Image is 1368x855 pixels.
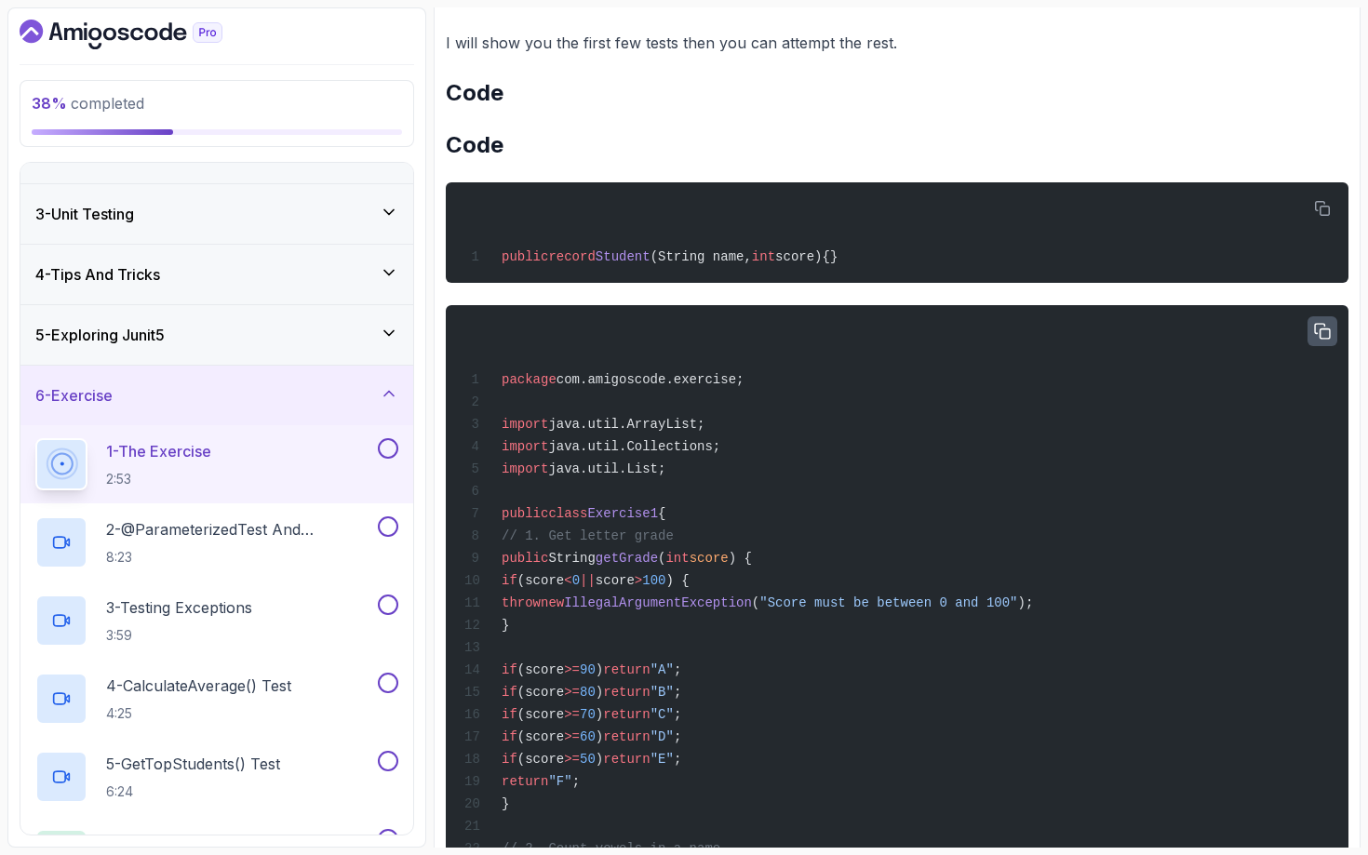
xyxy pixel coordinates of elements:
[674,685,681,700] span: ;
[20,20,265,49] a: Dashboard
[658,551,665,566] span: (
[517,662,564,677] span: (score
[548,439,720,454] span: java.util.Collections;
[650,249,752,264] span: (String name,
[106,596,252,619] p: 3 - Testing Exceptions
[564,573,571,588] span: <
[446,30,1348,56] p: I will show you the first few tests then you can attempt the rest.
[548,249,595,264] span: record
[106,753,280,775] p: 5 - getTopStudents() Test
[580,573,596,588] span: ||
[548,461,665,476] span: java.util.List;
[20,184,413,244] button: 3-Unit Testing
[502,685,517,700] span: if
[35,594,398,647] button: 3-Testing Exceptions3:59
[564,752,580,767] span: >=
[580,662,596,677] span: 90
[20,245,413,304] button: 4-Tips And Tricks
[665,551,689,566] span: int
[502,439,548,454] span: import
[502,506,548,521] span: public
[35,751,398,803] button: 5-getTopStudents() Test6:24
[572,573,580,588] span: 0
[596,573,635,588] span: score
[564,707,580,722] span: >=
[603,685,650,700] span: return
[658,506,665,521] span: {
[596,662,603,677] span: )
[690,551,729,566] span: score
[596,551,658,566] span: getGrade
[548,417,704,432] span: java.util.ArrayList;
[596,752,603,767] span: )
[502,573,517,588] span: if
[1018,595,1034,610] span: );
[502,372,557,387] span: package
[752,249,775,264] span: int
[564,595,752,610] span: IllegalArgumentException
[106,782,280,801] p: 6:24
[650,662,674,677] span: "A"
[35,324,165,346] h3: 5 - Exploring Junit5
[106,704,291,723] p: 4:25
[580,707,596,722] span: 70
[35,438,398,490] button: 1-The Exercise2:53
[557,372,744,387] span: com.amigoscode.exercise;
[502,618,509,633] span: }
[517,685,564,700] span: (score
[548,551,595,566] span: String
[446,130,1348,160] h2: Code
[502,662,517,677] span: if
[106,440,211,462] p: 1 - The Exercise
[502,796,509,811] span: }
[596,249,650,264] span: Student
[650,685,674,700] span: "B"
[752,595,759,610] span: (
[580,685,596,700] span: 80
[517,573,564,588] span: (score
[596,685,603,700] span: )
[572,774,580,789] span: ;
[635,573,642,588] span: >
[674,707,681,722] span: ;
[587,506,658,521] span: Exercise1
[502,707,517,722] span: if
[674,662,681,677] span: ;
[502,752,517,767] span: if
[502,551,548,566] span: public
[596,729,603,744] span: )
[541,595,564,610] span: new
[32,94,144,113] span: completed
[759,595,1017,610] span: "Score must be between 0 and 100"
[35,516,398,568] button: 2-@ParameterizedTest and @CsvSource8:23
[665,573,689,588] span: ) {
[548,774,571,789] span: "F"
[650,729,674,744] span: "D"
[603,729,650,744] span: return
[517,729,564,744] span: (score
[548,506,587,521] span: class
[502,729,517,744] span: if
[35,673,398,725] button: 4-calculateAverage() Test4:25
[517,752,564,767] span: (score
[502,528,674,543] span: // 1. Get letter grade
[642,573,665,588] span: 100
[674,752,681,767] span: ;
[650,752,674,767] span: "E"
[106,470,211,488] p: 2:53
[502,774,548,789] span: return
[502,417,548,432] span: import
[674,729,681,744] span: ;
[729,551,752,566] span: ) {
[580,752,596,767] span: 50
[603,707,650,722] span: return
[596,707,603,722] span: )
[32,94,67,113] span: 38 %
[564,662,580,677] span: >=
[20,305,413,365] button: 5-Exploring Junit5
[35,263,160,286] h3: 4 - Tips And Tricks
[564,729,580,744] span: >=
[517,707,564,722] span: (score
[603,752,650,767] span: return
[775,249,838,264] span: score){}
